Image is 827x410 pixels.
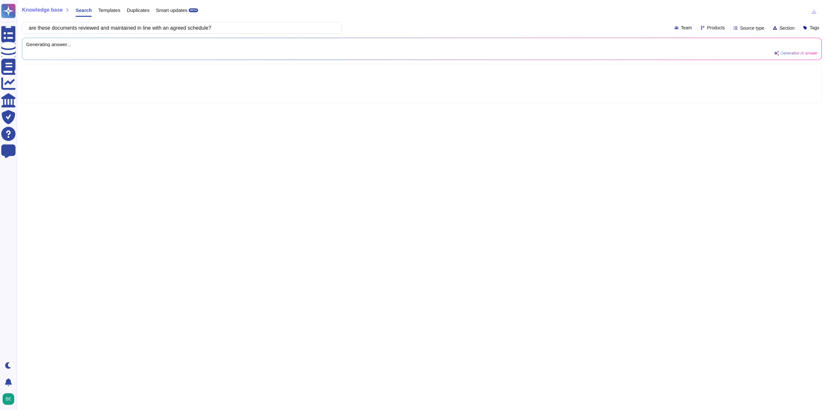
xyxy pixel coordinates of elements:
span: Generating answer... [26,42,818,47]
input: Search a question or template... [26,22,335,34]
img: user [3,393,14,405]
span: Knowledge base [22,7,63,13]
span: Smart updates [156,8,188,13]
span: Generative AI answer [780,51,818,55]
span: Team [681,25,692,30]
span: Templates [98,8,120,13]
span: Products [707,25,725,30]
span: Search [76,8,92,13]
span: Tags [810,25,819,30]
button: user [1,392,19,406]
span: Section [780,26,795,30]
div: BETA [189,8,198,12]
span: Duplicates [127,8,150,13]
span: Source type [740,26,764,30]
